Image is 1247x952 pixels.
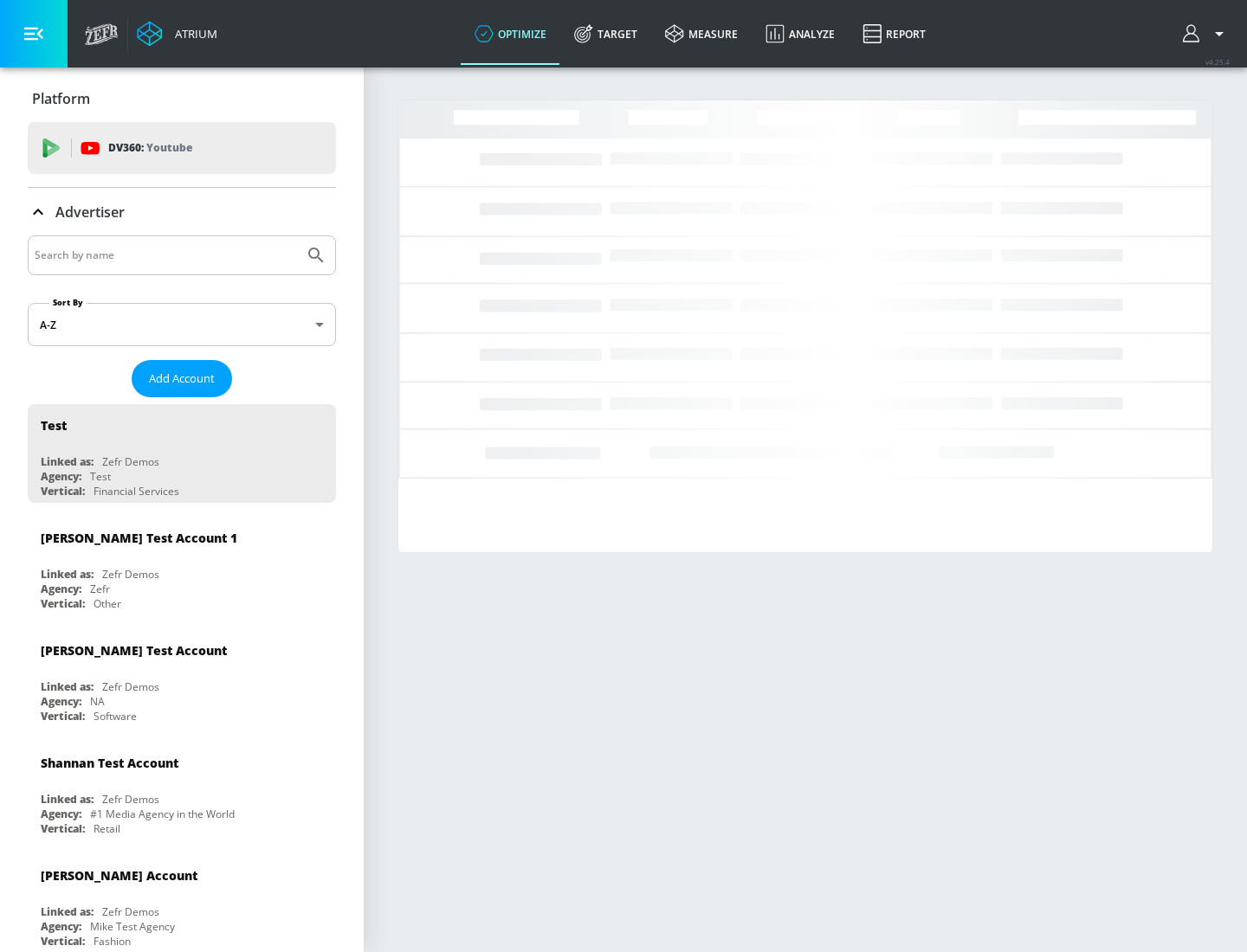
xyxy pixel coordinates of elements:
div: Vertical: [41,821,85,836]
div: TestLinked as:Zefr DemosAgency:TestVertical:Financial Services [28,404,336,503]
div: #1 Media Agency in the World [90,807,235,821]
div: Vertical: [41,484,85,499]
div: Zefr [90,582,110,596]
div: Fashion [94,934,131,949]
div: Agency: [41,807,81,821]
div: Shannan Test AccountLinked as:Zefr DemosAgency:#1 Media Agency in the WorldVertical:Retail [28,742,336,840]
div: DV360: Youtube [28,122,336,174]
div: Test [41,417,67,434]
a: Report [849,3,940,65]
div: Vertical: [41,596,85,611]
div: Agency: [41,469,81,484]
a: Analyze [752,3,849,65]
div: [PERSON_NAME] Test AccountLinked as:Zefr DemosAgency:NAVertical:Software [28,629,336,728]
a: optimize [461,3,560,65]
div: Software [94,709,137,724]
div: Other [94,596,121,611]
div: Atrium [168,26,217,42]
div: Zefr Demos [102,679,159,694]
div: Agency: [41,919,81,934]
div: Agency: [41,582,81,596]
div: Zefr Demos [102,792,159,807]
div: Linked as: [41,679,94,694]
div: Agency: [41,694,81,709]
div: Platform [28,74,336,123]
div: Zefr Demos [102,454,159,469]
div: A-Z [28,303,336,346]
div: Linked as: [41,567,94,582]
div: Advertiser [28,188,336,236]
input: Search by name [35,244,297,267]
p: Platform [32,89,90,108]
div: Linked as: [41,454,94,469]
div: Vertical: [41,934,85,949]
div: NA [90,694,105,709]
div: [PERSON_NAME] Test Account 1Linked as:Zefr DemosAgency:ZefrVertical:Other [28,517,336,615]
p: Advertiser [55,203,125,222]
div: Mike Test Agency [90,919,175,934]
label: Sort By [49,297,87,308]
div: Financial Services [94,484,179,499]
p: Youtube [146,138,192,157]
div: Linked as: [41,904,94,919]
a: Atrium [137,21,217,47]
div: Vertical: [41,709,85,724]
div: Zefr Demos [102,904,159,919]
div: Zefr Demos [102,567,159,582]
span: Add Account [149,369,215,389]
div: [PERSON_NAME] Account [41,867,197,884]
span: v 4.25.4 [1205,57,1230,67]
p: DV360: [108,138,192,158]
a: Target [560,3,651,65]
button: Add Account [132,360,232,397]
div: Shannan Test Account [41,755,178,771]
div: Linked as: [41,792,94,807]
div: Test [90,469,111,484]
div: [PERSON_NAME] Test Account [41,642,227,659]
div: Retail [94,821,120,836]
div: [PERSON_NAME] Test Account 1 [41,530,237,546]
a: measure [651,3,752,65]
